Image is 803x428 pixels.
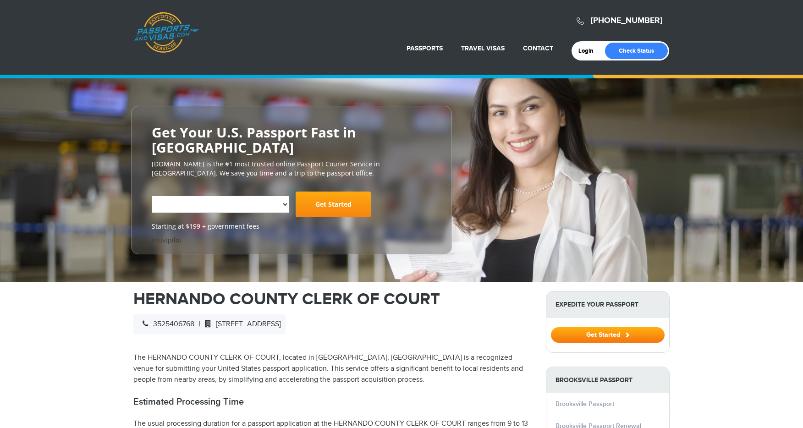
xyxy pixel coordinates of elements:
[523,44,553,52] a: Contact
[152,236,181,244] a: Trustpilot
[200,320,281,329] span: [STREET_ADDRESS]
[461,44,505,52] a: Travel Visas
[133,291,532,307] h1: HERNANDO COUNTY CLERK OF COURT
[296,192,371,217] a: Get Started
[551,327,665,343] button: Get Started
[551,331,665,338] a: Get Started
[152,222,431,231] span: Starting at $199 + government fees
[578,47,600,55] a: Login
[133,352,532,385] p: The HERNANDO COUNTY CLERK OF COURT, located in [GEOGRAPHIC_DATA], [GEOGRAPHIC_DATA] is a recogniz...
[591,16,662,26] a: [PHONE_NUMBER]
[407,44,443,52] a: Passports
[605,43,668,59] a: Check Status
[546,367,669,393] strong: Brooksville Passport
[546,291,669,318] strong: Expedite Your Passport
[133,396,532,407] h2: Estimated Processing Time
[134,12,199,53] a: Passports & [DOMAIN_NAME]
[133,314,286,335] div: |
[152,125,431,155] h2: Get Your U.S. Passport Fast in [GEOGRAPHIC_DATA]
[152,159,431,178] p: [DOMAIN_NAME] is the #1 most trusted online Passport Courier Service in [GEOGRAPHIC_DATA]. We sav...
[138,320,194,329] span: 3525406768
[555,400,614,408] a: Brooksville Passport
